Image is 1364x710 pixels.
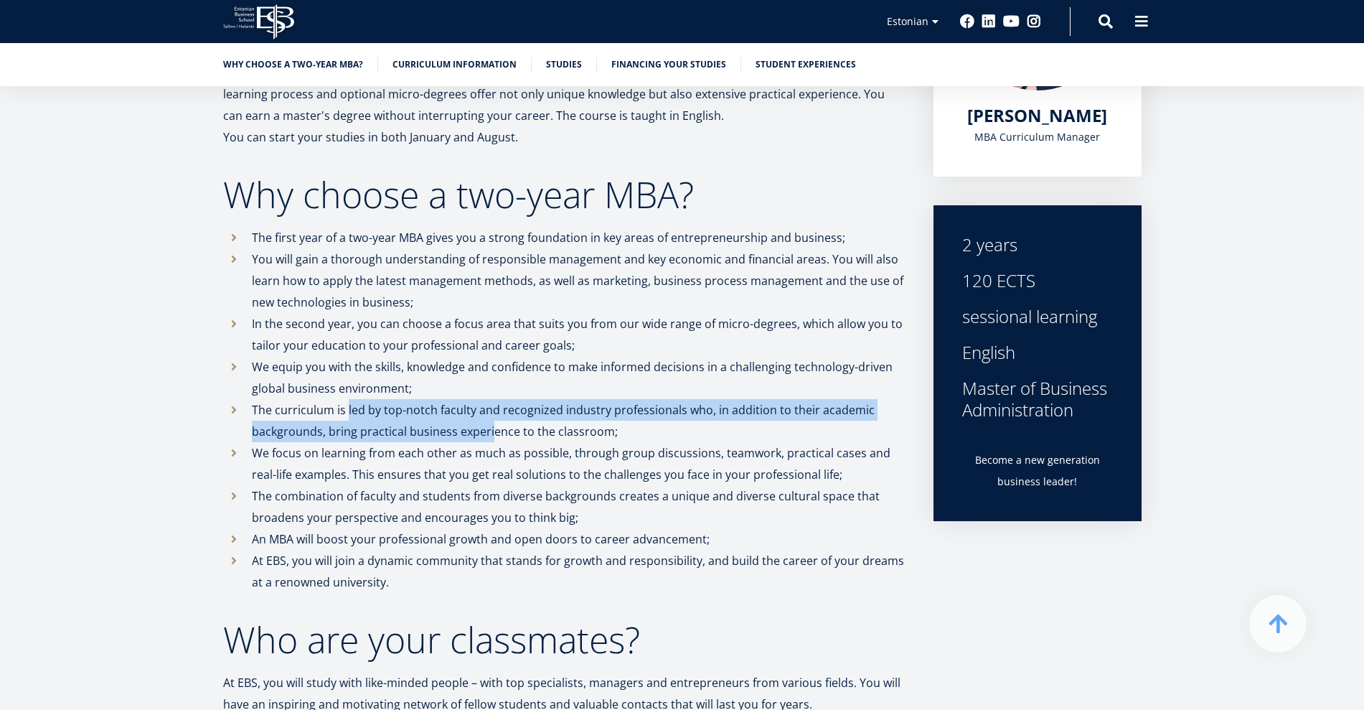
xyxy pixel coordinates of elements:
a: Studies [546,57,582,72]
font: English [962,340,1015,364]
font: 2 years [962,233,1017,256]
input: Kaheaastane MBA [4,160,13,169]
font: You will gain a thorough understanding of responsible management and key economic and financial a... [252,251,903,310]
font: In the second year, you can choose a focus area that suits you from our wide range of micro-degre... [252,316,903,353]
font: We focus on learning from each other as much as possible, through group discussions, teamwork, pr... [252,445,890,482]
input: Üheaastane eestikeelne MBA [4,141,13,151]
font: Become a new generation business leader! [975,453,1100,488]
font: The combination of faculty and students from diverse backgrounds creates a unique and diverse cul... [252,488,880,526]
a: [PERSON_NAME] [967,105,1107,126]
font: Financing your studies [611,58,726,70]
font: At EBS, you will join a dynamic community that stands for growth and responsibility, and build th... [252,553,904,590]
font: Studies [546,58,582,70]
font: The curriculum is led by top-notch faculty and recognized industry professionals who, in addition... [252,402,875,439]
font: We equip you with the skills, knowledge and confidence to make informed decisions in a challengin... [252,359,893,396]
font: Why choose a two-year MBA? [223,58,363,70]
font: The first year of a two-year MBA gives you a strong foundation in key areas of entrepreneurship a... [252,230,845,246]
font: You can start your studies in both January and August. [223,129,518,145]
input: Tehnoloogia ja innovatsiooni juhtimine (MBA) [4,179,13,188]
a: Why choose a two-year MBA? [223,57,363,72]
font: Student experiences [756,58,856,70]
a: Student experiences [756,57,856,72]
span: Tehnoloogia ja innovatsiooni juhtimine (MBA) [17,178,211,191]
font: Why choose a two-year MBA? [223,170,694,219]
font: Who are your classmates? [223,615,640,664]
span: Üheaastane eestikeelne MBA [17,141,140,154]
font: Curriculum information [392,58,517,70]
span: Perekonnanimi [341,1,406,14]
font: MBA Curriculum Manager [974,130,1100,144]
font: sessional learning [962,304,1097,328]
font: 120 ECTS [962,268,1035,292]
a: Financing your studies [611,57,726,72]
font: Master of Business Administration [962,376,1107,421]
font: [PERSON_NAME] [967,103,1107,127]
span: Kaheaastane MBA [17,159,94,172]
font: An MBA will boost your professional growth and open doors to career advancement; [252,531,710,547]
a: Curriculum information [392,57,517,72]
